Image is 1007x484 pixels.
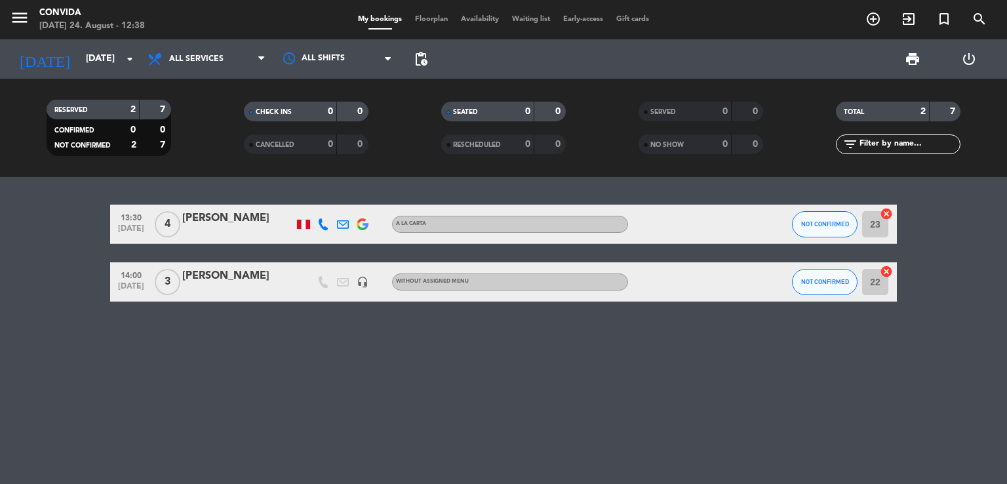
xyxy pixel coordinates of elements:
[525,140,530,149] strong: 0
[130,105,136,114] strong: 2
[880,207,893,220] i: cancel
[792,211,858,237] button: NOT CONFIRMED
[920,107,926,116] strong: 2
[880,265,893,278] i: cancel
[54,107,88,113] span: RESERVED
[792,269,858,295] button: NOT CONFIRMED
[131,140,136,150] strong: 2
[396,279,469,284] span: Without assigned menu
[10,8,30,32] button: menu
[182,268,294,285] div: [PERSON_NAME]
[801,278,849,285] span: NOT CONFIRMED
[972,11,987,27] i: search
[115,267,148,282] span: 14:00
[941,39,997,79] div: LOG OUT
[357,276,368,288] i: headset_mic
[753,140,760,149] strong: 0
[256,142,294,148] span: CANCELLED
[357,218,368,230] img: google-logo.png
[115,282,148,297] span: [DATE]
[844,109,864,115] span: TOTAL
[10,8,30,28] i: menu
[357,107,365,116] strong: 0
[54,127,94,134] span: CONFIRMED
[905,51,920,67] span: print
[865,11,881,27] i: add_circle_outline
[722,140,728,149] strong: 0
[182,210,294,227] div: [PERSON_NAME]
[130,125,136,134] strong: 0
[555,140,563,149] strong: 0
[961,51,977,67] i: power_settings_new
[842,136,858,152] i: filter_list
[256,109,292,115] span: CHECK INS
[454,16,505,23] span: Availability
[555,107,563,116] strong: 0
[115,209,148,224] span: 13:30
[722,107,728,116] strong: 0
[39,7,145,20] div: CONVIDA
[753,107,760,116] strong: 0
[357,140,365,149] strong: 0
[610,16,656,23] span: Gift cards
[453,109,478,115] span: SEATED
[155,269,180,295] span: 3
[936,11,952,27] i: turned_in_not
[413,51,429,67] span: pending_actions
[160,105,168,114] strong: 7
[169,54,224,64] span: All services
[39,20,145,33] div: [DATE] 24. August - 12:38
[155,211,180,237] span: 4
[351,16,408,23] span: My bookings
[396,221,426,226] span: A la carta
[408,16,454,23] span: Floorplan
[901,11,917,27] i: exit_to_app
[122,51,138,67] i: arrow_drop_down
[160,125,168,134] strong: 0
[328,140,333,149] strong: 0
[115,224,148,239] span: [DATE]
[453,142,501,148] span: RESCHEDULED
[858,137,960,151] input: Filter by name...
[650,109,676,115] span: SERVED
[160,140,168,150] strong: 7
[950,107,958,116] strong: 7
[10,45,79,73] i: [DATE]
[525,107,530,116] strong: 0
[505,16,557,23] span: Waiting list
[54,142,111,149] span: NOT CONFIRMED
[557,16,610,23] span: Early-access
[801,220,849,228] span: NOT CONFIRMED
[650,142,684,148] span: NO SHOW
[328,107,333,116] strong: 0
